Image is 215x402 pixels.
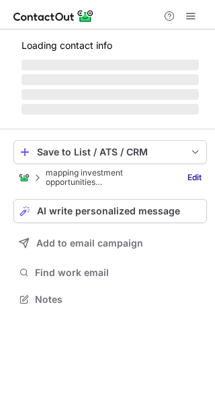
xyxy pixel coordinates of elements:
span: ‌ [21,89,199,100]
p: Loading contact info [21,40,199,51]
span: Notes [35,293,202,306]
img: ContactOut v5.3.10 [13,8,94,24]
span: ‌ [21,74,199,85]
span: AI write personalized message [37,206,180,216]
span: ‌ [21,60,199,70]
img: ContactOut [19,172,30,183]
button: AI write personalized message [13,199,207,223]
div: Save to List / ATS / CRM [37,147,183,157]
span: ‌ [21,104,199,115]
p: mapping investment opportunities [GEOGRAPHIC_DATA] [46,168,173,187]
button: save-profile-one-click [13,140,207,164]
span: Find work email [35,267,202,279]
button: Add to email campaign [13,231,207,255]
span: Add to email campaign [36,238,143,249]
a: Edit [182,171,207,184]
button: Notes [13,290,207,309]
button: Find work email [13,263,207,282]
